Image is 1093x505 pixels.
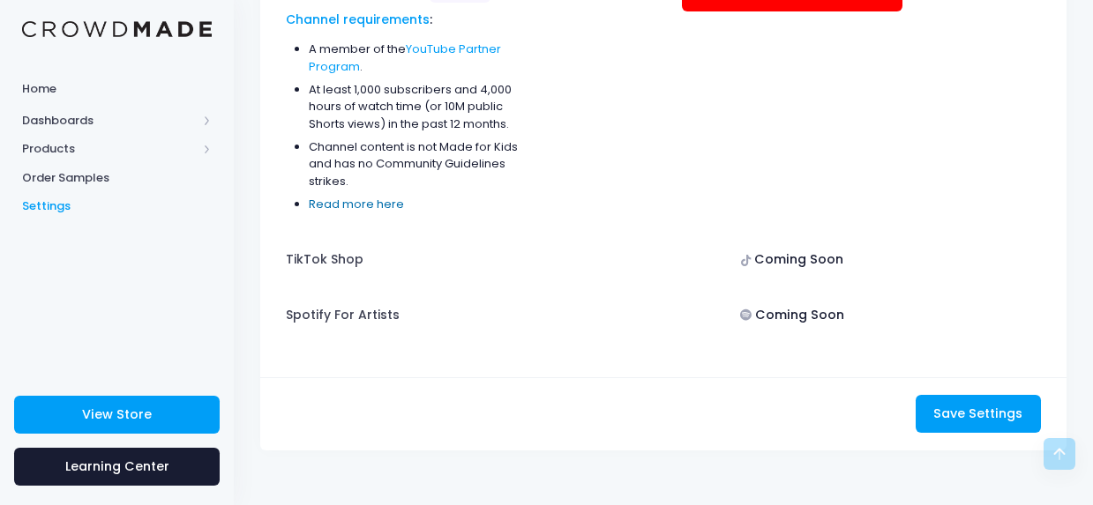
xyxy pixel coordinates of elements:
div: Coming Soon [682,296,902,334]
span: Products [22,140,197,158]
button: Save Settings [916,395,1041,433]
img: Logo [22,21,212,38]
span: View Store [82,405,152,423]
a: Channel requirements [286,11,430,28]
span: Save Settings [933,405,1022,422]
a: Read more here [309,196,404,212]
li: At least 1,000 subscribers and 4,000 hours of watch time (or 10M public Shorts views) in the past... [309,81,526,133]
a: View Store [14,396,220,434]
div: Coming Soon [682,241,902,279]
li: A member of the . [309,41,526,75]
div: : [286,11,526,29]
label: Spotify For Artists [286,296,400,333]
a: Learning Center [14,448,220,486]
span: Home [22,80,212,98]
span: Dashboards [22,112,197,130]
span: Settings [22,197,212,215]
span: Learning Center [65,457,169,475]
a: YouTube Partner Program [309,41,501,75]
li: Channel content is not Made for Kids and has no Community Guidelines strikes. [309,138,526,190]
label: TikTok Shop [286,241,363,278]
span: Order Samples [22,169,212,187]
